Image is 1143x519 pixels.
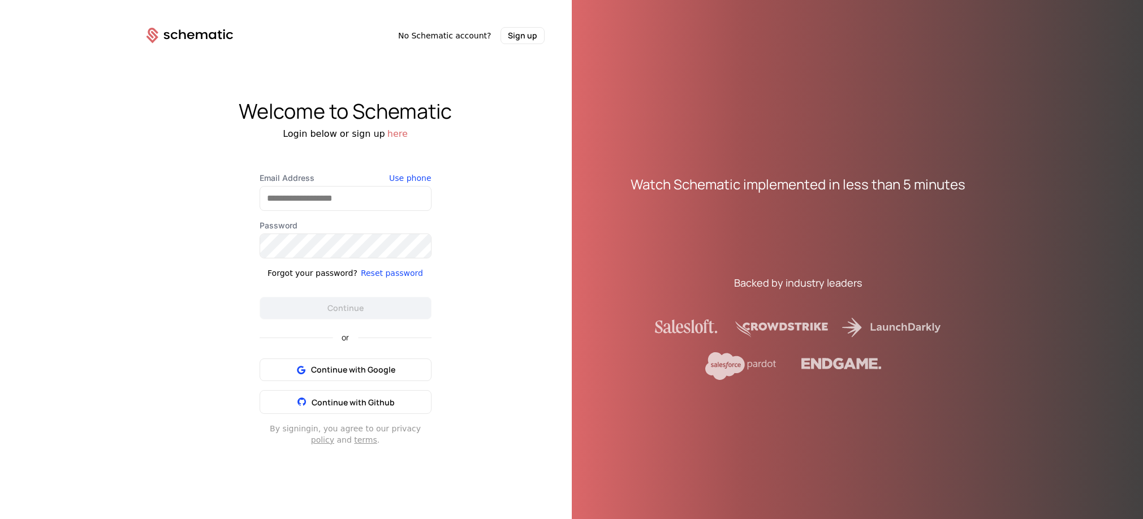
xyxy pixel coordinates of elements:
[734,275,862,291] div: Backed by industry leaders
[260,220,432,231] label: Password
[268,267,357,279] div: Forgot your password?
[119,100,572,123] div: Welcome to Schematic
[260,358,432,381] button: Continue with Google
[260,390,432,414] button: Continue with Github
[260,172,432,184] label: Email Address
[354,435,377,444] a: terms
[387,127,408,141] button: here
[389,172,431,184] button: Use phone
[260,297,432,319] button: Continue
[260,423,432,446] div: By signing in , you agree to our privacy and .
[119,127,572,141] div: Login below or sign up
[361,267,423,279] button: Reset password
[501,27,545,44] button: Sign up
[333,334,358,341] span: or
[311,364,395,375] span: Continue with Google
[311,435,334,444] a: policy
[312,397,395,408] span: Continue with Github
[631,175,965,193] div: Watch Schematic implemented in less than 5 minutes
[398,30,491,41] span: No Schematic account?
